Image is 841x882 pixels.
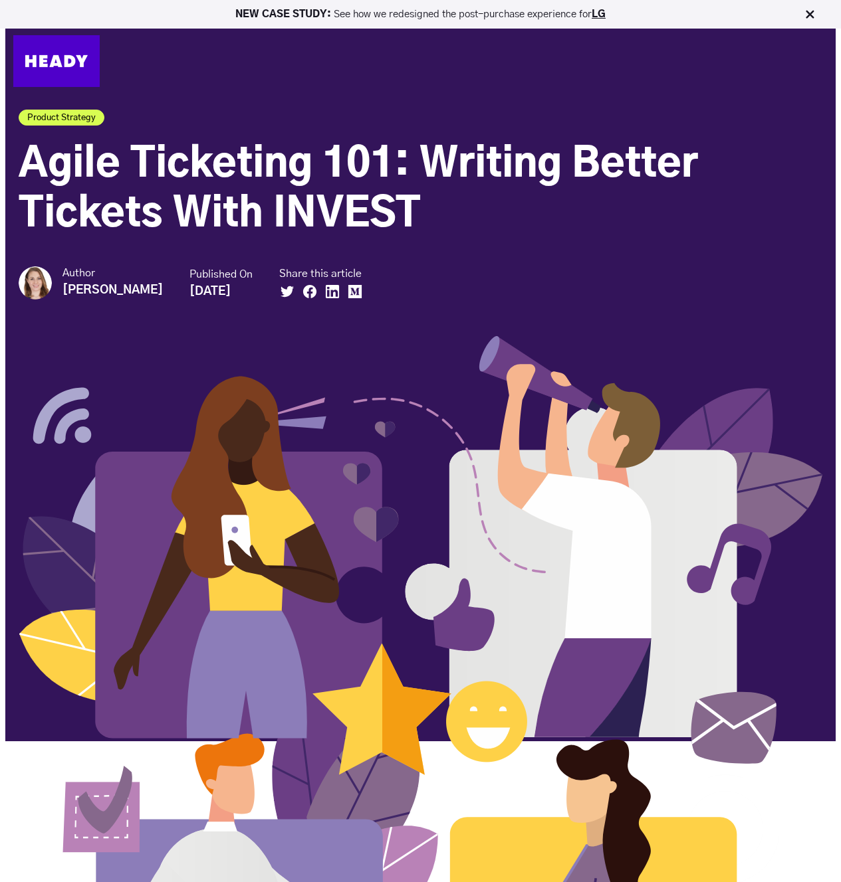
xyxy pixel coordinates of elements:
[113,45,828,77] div: Navigation Menu
[19,110,104,126] a: Product Strategy
[235,9,334,19] strong: NEW CASE STUDY:
[13,35,100,87] img: Heady_Logo_Web-01 (1)
[592,9,606,19] a: LG
[19,145,698,234] span: Agile Ticketing 101: Writing Better Tickets With INVEST
[279,267,370,281] small: Share this article
[62,284,163,296] strong: [PERSON_NAME]
[6,9,835,19] p: See how we redesigned the post-purchase experience for
[189,268,253,282] small: Published On
[803,8,816,21] img: Close Bar
[189,286,231,298] strong: [DATE]
[62,266,163,280] small: Author
[19,266,52,300] img: Katarina Borg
